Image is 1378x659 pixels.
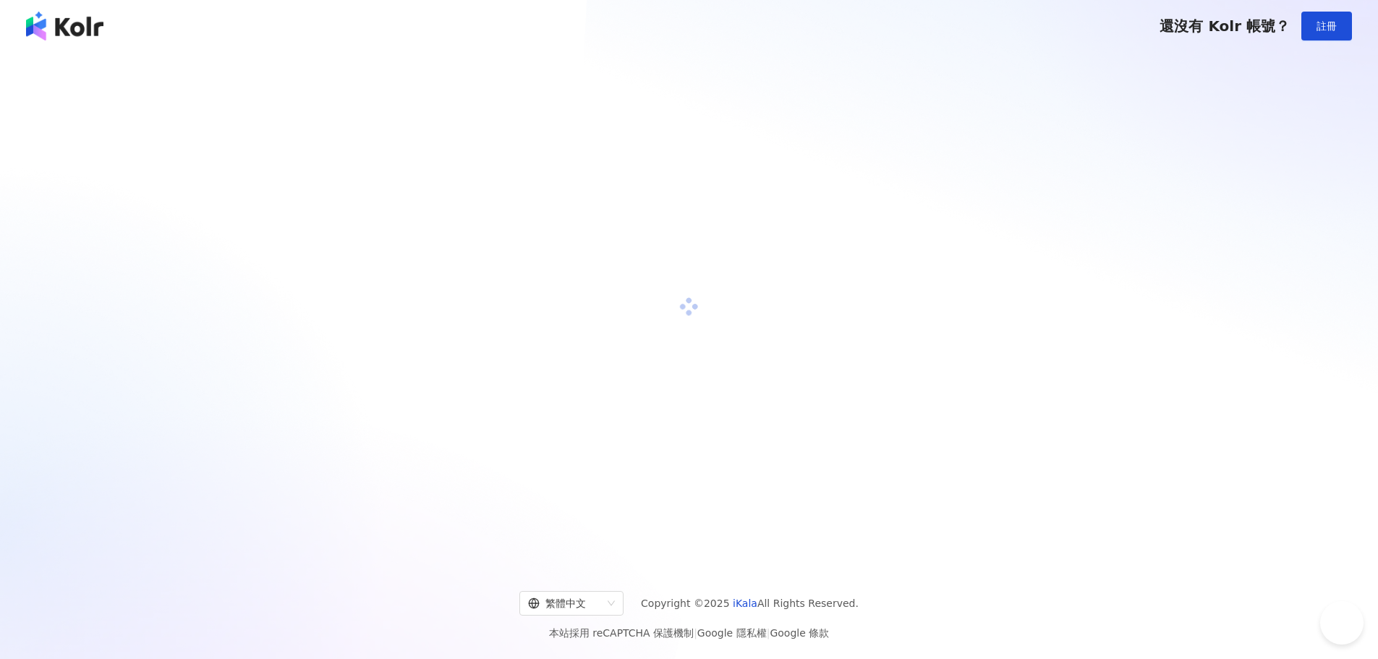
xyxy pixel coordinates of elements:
[770,627,829,639] a: Google 條款
[1317,20,1337,32] span: 註冊
[528,592,602,615] div: 繁體中文
[1320,601,1364,645] iframe: Help Scout Beacon - Open
[1301,12,1352,41] button: 註冊
[26,12,103,41] img: logo
[697,627,767,639] a: Google 隱私權
[733,598,757,609] a: iKala
[767,627,770,639] span: |
[1160,17,1290,35] span: 還沒有 Kolr 帳號？
[694,627,697,639] span: |
[549,624,829,642] span: 本站採用 reCAPTCHA 保護機制
[641,595,859,612] span: Copyright © 2025 All Rights Reserved.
